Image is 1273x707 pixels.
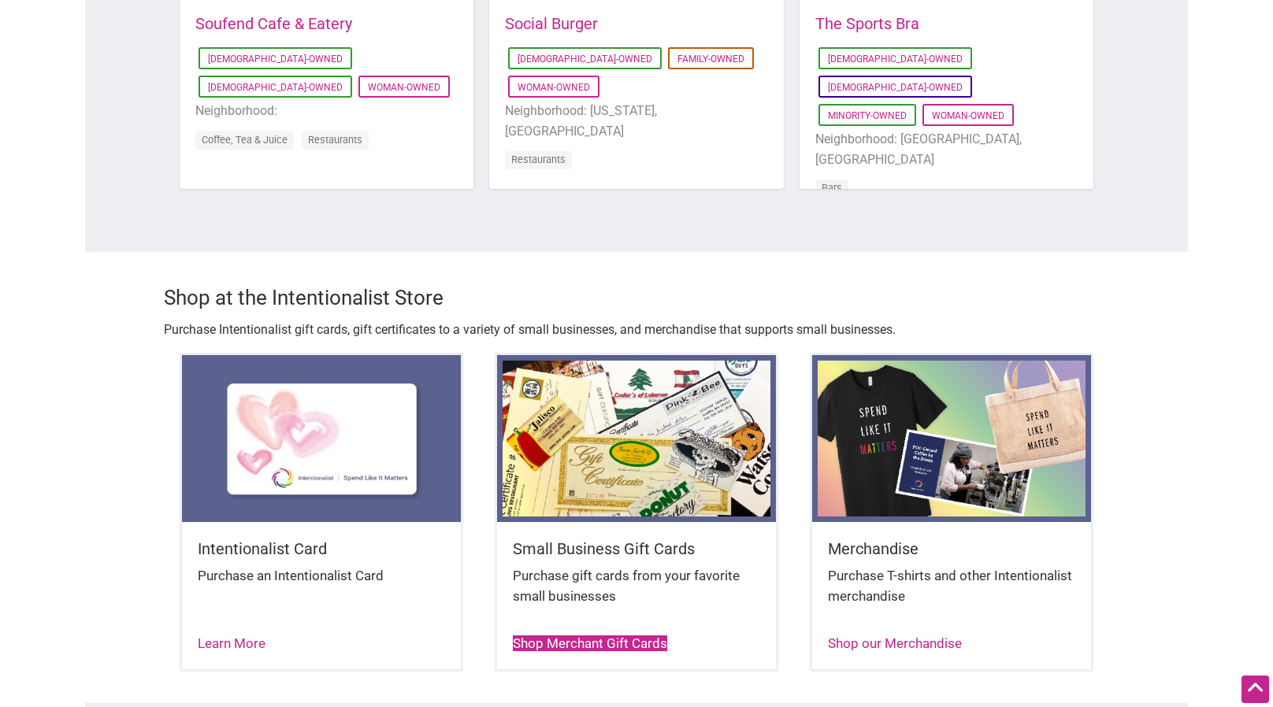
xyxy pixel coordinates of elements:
[828,635,962,651] a: Shop our Merchandise
[822,182,842,194] a: Bars
[828,566,1075,622] div: Purchase T-shirts and other Intentionalist merchandise
[828,54,963,65] a: [DEMOGRAPHIC_DATA]-Owned
[513,635,667,651] a: Shop Merchant Gift Cards
[511,154,566,165] a: Restaurants
[932,110,1004,121] a: Woman-Owned
[368,82,440,93] a: Woman-Owned
[513,538,760,560] h5: Small Business Gift Cards
[812,355,1091,522] img: Intentionalist products - Support local small businesses
[815,129,1078,169] li: Neighborhood: [GEOGRAPHIC_DATA], [GEOGRAPHIC_DATA]
[308,134,362,146] a: Restaurants
[1241,676,1269,703] div: Scroll Back to Top
[195,101,458,121] li: Neighborhood:
[513,566,760,622] div: Purchase gift cards from your favorite small businesses
[505,101,767,141] li: Neighborhood: [US_STATE], [GEOGRAPHIC_DATA]
[164,283,1109,312] h3: Shop at the Intentionalist Store
[518,54,652,65] a: [DEMOGRAPHIC_DATA]-Owned
[202,134,288,146] a: Coffee, Tea & Juice
[828,110,907,121] a: Minority-Owned
[182,355,461,522] img: Gift Card - Support local small businesses
[164,320,1109,340] p: Purchase Intentionalist gift cards, gift certificates to a variety of small businesses, and merch...
[198,538,445,560] h5: Intentionalist Card
[828,538,1075,560] h5: Merchandise
[497,355,776,522] img: Discounts in Downtown Seattle
[505,14,598,33] a: Social Burger
[518,82,590,93] a: Woman-Owned
[815,14,919,33] a: The Sports Bra
[208,54,343,65] a: [DEMOGRAPHIC_DATA]-Owned
[208,82,343,93] a: [DEMOGRAPHIC_DATA]-Owned
[198,635,265,651] a: Learn More
[195,14,352,33] a: Soufend Cafe & Eatery
[828,82,963,93] a: [DEMOGRAPHIC_DATA]-Owned
[677,54,744,65] a: Family-Owned
[198,566,445,602] div: Purchase an Intentionalist Card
